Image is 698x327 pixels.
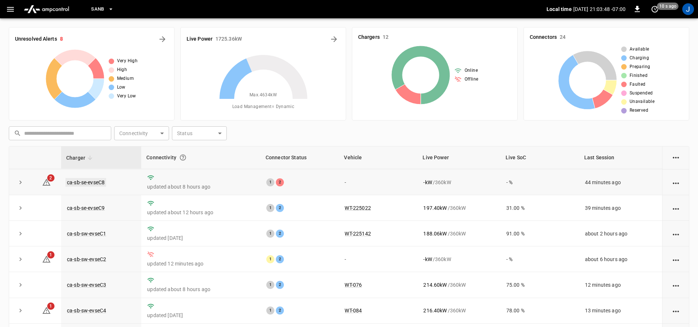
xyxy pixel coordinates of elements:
[671,179,680,186] div: action cell options
[147,183,255,190] p: updated about 8 hours ago
[67,282,106,288] a: ca-sb-sw-evseC3
[15,305,26,316] button: expand row
[249,92,277,99] span: Max. 4634 kW
[500,272,579,298] td: 75.00 %
[671,230,680,237] div: action cell options
[146,151,255,164] div: Connectivity
[339,146,417,169] th: Vehicle
[423,256,495,263] div: / 360 kW
[579,298,662,324] td: 13 minutes ago
[147,234,255,242] p: updated [DATE]
[682,3,694,15] div: profile-icon
[47,251,55,259] span: 1
[579,195,662,221] td: 39 minutes ago
[423,307,495,314] div: / 360 kW
[500,221,579,246] td: 91.00 %
[147,260,255,267] p: updated 12 minutes ago
[423,204,495,212] div: / 360 kW
[66,153,95,162] span: Charger
[266,255,274,263] div: 1
[423,179,432,186] p: - kW
[500,195,579,221] td: 31.00 %
[423,281,495,289] div: / 360 kW
[383,33,389,41] h6: 12
[67,256,106,262] a: ca-sb-sw-evseC2
[630,90,653,97] span: Suspended
[345,231,371,237] a: WT-225142
[67,205,105,211] a: ca-sb-se-evseC9
[147,286,255,293] p: updated about 8 hours ago
[117,57,138,65] span: Very High
[65,178,106,187] a: ca-sb-se-evseC8
[547,5,572,13] p: Local time
[417,146,500,169] th: Live Power
[671,307,680,314] div: action cell options
[345,282,362,288] a: WT-076
[15,35,57,43] h6: Unresolved Alerts
[345,308,362,313] a: WT-084
[42,256,51,262] a: 1
[423,307,447,314] p: 216.40 kW
[423,230,495,237] div: / 360 kW
[157,33,168,45] button: All Alerts
[465,67,478,74] span: Online
[176,151,189,164] button: Connection between the charger and our software.
[630,46,649,53] span: Available
[328,33,340,45] button: Energy Overview
[500,146,579,169] th: Live SoC
[630,72,648,79] span: Finished
[147,209,255,216] p: updated about 12 hours ago
[117,84,125,91] span: Low
[339,246,417,272] td: -
[500,170,579,195] td: - %
[500,298,579,324] td: 78.00 %
[266,230,274,238] div: 1
[117,93,136,100] span: Very Low
[260,146,339,169] th: Connector Status
[187,35,213,43] h6: Live Power
[423,281,447,289] p: 214.60 kW
[266,306,274,315] div: 1
[147,312,255,319] p: updated [DATE]
[573,5,626,13] p: [DATE] 21:03:48 -07:00
[671,153,680,160] div: action cell options
[630,98,654,105] span: Unavailable
[215,35,242,43] h6: 1725.36 kW
[423,179,495,186] div: / 360 kW
[15,254,26,265] button: expand row
[339,170,417,195] td: -
[47,302,55,310] span: 1
[465,76,479,83] span: Offline
[42,307,51,313] a: 1
[117,75,134,82] span: Medium
[649,3,661,15] button: set refresh interval
[671,281,680,289] div: action cell options
[671,204,680,212] div: action cell options
[266,281,274,289] div: 1
[423,256,432,263] p: - kW
[657,3,679,10] span: 10 s ago
[15,228,26,239] button: expand row
[579,221,662,246] td: about 2 hours ago
[345,205,371,211] a: WT-225022
[560,33,566,41] h6: 24
[91,5,104,14] span: SanB
[47,174,55,182] span: 2
[67,231,106,237] a: ca-sb-sw-evseC1
[276,281,284,289] div: 2
[276,178,284,186] div: 2
[423,204,447,212] p: 197.40 kW
[276,306,284,315] div: 2
[276,230,284,238] div: 2
[630,107,648,114] span: Reserved
[630,81,646,88] span: Faulted
[423,230,447,237] p: 188.06 kW
[579,246,662,272] td: about 6 hours ago
[15,177,26,188] button: expand row
[579,170,662,195] td: 44 minutes ago
[266,204,274,212] div: 1
[630,63,650,71] span: Preparing
[500,246,579,272] td: - %
[42,179,51,185] a: 2
[15,279,26,290] button: expand row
